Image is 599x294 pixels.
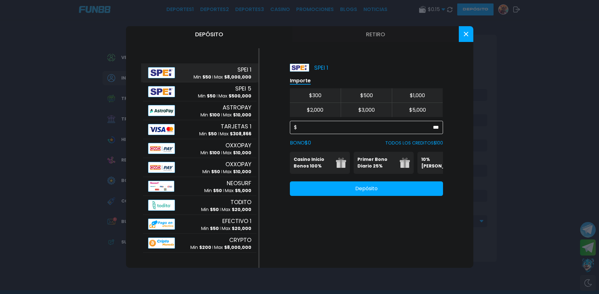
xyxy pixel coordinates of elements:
[148,124,175,135] img: Alipay
[148,86,175,97] img: Alipay
[357,156,396,169] p: Primer Bono Diario 25%
[222,206,251,213] p: Max
[204,187,222,194] p: Min
[222,217,251,225] span: EFECTIVO 1
[231,198,251,206] span: TODITO
[198,93,216,99] p: Min
[148,238,175,249] img: Alipay
[392,88,443,103] button: $1,000
[233,168,251,175] span: $ 10,000
[224,244,251,250] span: $ 8,000,000
[148,105,175,116] img: Alipay
[294,124,297,131] span: $
[290,103,341,117] button: $2,000
[141,63,258,82] button: AlipaySPEI 1Min $50Max $8,000,000
[224,74,251,80] span: $ 8,000,000
[385,140,443,146] p: TODOS LOS CREDITOS $ 100
[225,141,251,150] span: OXXOPAY
[230,131,251,137] span: $ 308,866
[223,168,251,175] p: Max
[341,103,392,117] button: $3,000
[232,206,251,213] span: $ 20,000
[400,158,410,168] img: gift
[141,177,258,196] button: AlipayNEOSURFMin $50Max $5,000
[290,77,311,85] p: Importe
[290,152,350,174] button: Casino Inicio Bonos 100%
[141,158,258,177] button: AlipayOXXOPAYMin $50Max $10,000
[223,112,251,118] p: Max
[417,152,477,174] button: 10% [PERSON_NAME]
[207,93,216,99] span: $ 50
[294,156,332,169] p: Casino Inicio Bonos 100%
[199,131,217,137] p: Min
[208,131,217,137] span: $ 50
[229,236,251,244] span: CRYPTO
[148,143,175,154] img: Alipay
[214,244,251,251] p: Max
[392,103,443,117] button: $5,000
[141,234,258,253] button: AlipayCRYPTOMin $200Max $8,000,000
[202,168,220,175] p: Min
[219,93,251,99] p: Max
[225,160,251,168] span: OXXOPAY
[141,82,258,101] button: AlipaySPEI 5Min $50Max $500,000
[290,139,311,147] label: BONO $ 0
[223,103,251,112] span: ASTROPAY
[201,112,220,118] p: Min
[229,93,251,99] span: $ 500,000
[201,206,219,213] p: Min
[223,150,251,156] p: Max
[222,225,251,232] p: Max
[233,112,251,118] span: $ 10,000
[210,225,219,232] span: $ 50
[211,168,220,175] span: $ 50
[141,215,258,234] button: AlipayEFECTIVO 1Min $50Max $20,000
[199,244,211,250] span: $ 200
[209,112,220,118] span: $ 100
[202,74,211,80] span: $ 50
[148,219,175,230] img: Alipay
[336,158,346,168] img: gift
[141,196,258,215] button: AlipayTODITOMin $50Max $20,000
[148,162,175,173] img: Alipay
[201,150,220,156] p: Min
[341,88,392,103] button: $500
[237,65,251,74] span: SPEI 1
[220,131,251,137] p: Max
[290,181,443,196] button: Depósito
[148,200,175,211] img: Alipay
[141,139,258,158] button: AlipayOXXOPAYMin $100Max $10,000
[209,150,220,156] span: $ 100
[148,67,175,78] img: Alipay
[194,74,211,80] p: Min
[235,84,251,93] span: SPEI 5
[421,156,460,169] p: 10% [PERSON_NAME]
[232,225,251,232] span: $ 20,000
[126,26,292,42] button: Depósito
[290,88,341,103] button: $300
[214,74,251,80] p: Max
[292,26,459,42] button: Retiro
[141,120,258,139] button: AlipayTARJETAS 1Min $50Max $308,866
[141,101,258,120] button: AlipayASTROPAYMin $100Max $10,000
[233,150,251,156] span: $ 10,000
[290,64,309,72] img: Platform Logo
[225,187,251,194] p: Max
[213,187,222,194] span: $ 50
[190,244,211,251] p: Min
[221,122,251,131] span: TARJETAS 1
[201,225,219,232] p: Min
[354,152,414,174] button: Primer Bono Diario 25%
[227,179,251,187] span: NEOSURF
[210,206,219,213] span: $ 50
[290,63,328,72] p: SPEI 1
[148,181,174,192] img: Alipay
[235,187,251,194] span: $ 5,000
